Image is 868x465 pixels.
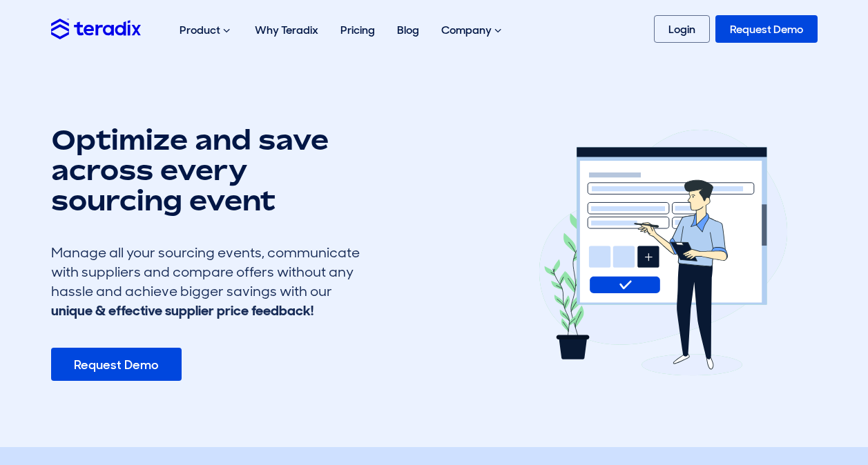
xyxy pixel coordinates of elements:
a: Request Demo [715,15,818,43]
img: Teradix logo [51,19,141,39]
a: Why Teradix [244,8,329,52]
a: Pricing [329,8,386,52]
div: Product [168,8,244,52]
a: Blog [386,8,430,52]
div: Manage all your sourcing events, communicate with suppliers and compare offers without any hassle... [51,243,383,320]
a: Request Demo [51,348,182,381]
img: erfx feature [539,129,788,376]
b: unique & effective supplier price feedback! [51,301,314,319]
h1: Optimize and save across every sourcing event [51,124,383,215]
a: Login [654,15,710,43]
div: Company [430,8,515,52]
